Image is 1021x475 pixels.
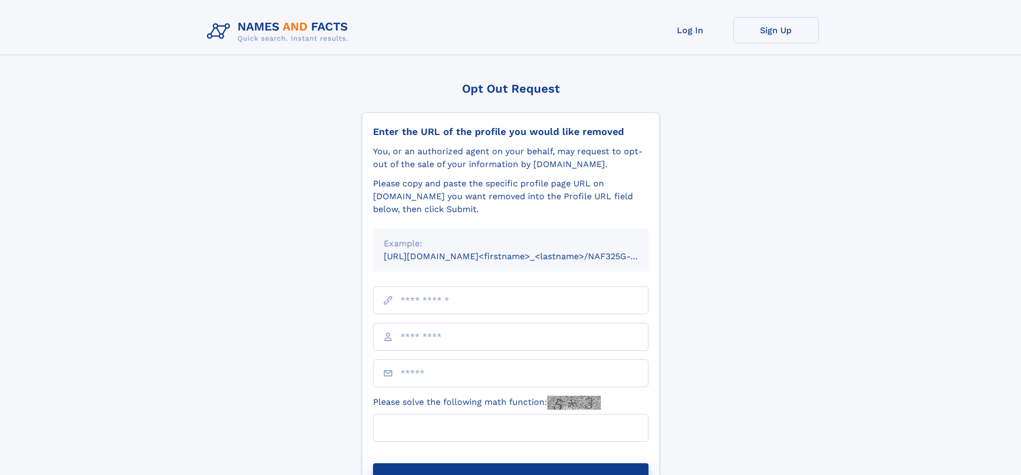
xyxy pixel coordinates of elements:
[373,126,649,138] div: Enter the URL of the profile you would like removed
[373,396,601,410] label: Please solve the following math function:
[373,145,649,171] div: You, or an authorized agent on your behalf, may request to opt-out of the sale of your informatio...
[647,17,733,43] a: Log In
[203,17,357,46] img: Logo Names and Facts
[362,82,660,95] div: Opt Out Request
[373,177,649,216] div: Please copy and paste the specific profile page URL on [DOMAIN_NAME] you want removed into the Pr...
[384,237,638,250] div: Example:
[384,251,669,261] small: [URL][DOMAIN_NAME]<firstname>_<lastname>/NAF325G-xxxxxxxx
[733,17,819,43] a: Sign Up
